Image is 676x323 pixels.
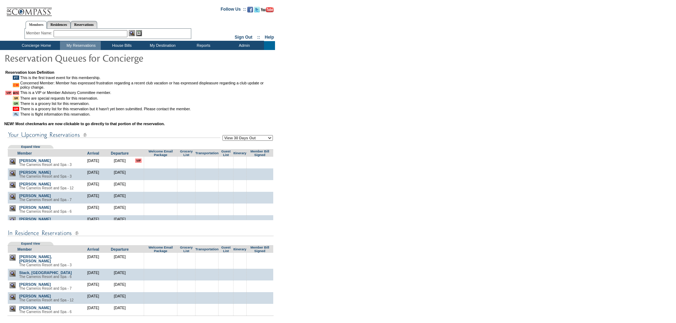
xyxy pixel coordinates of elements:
td: [DATE] [80,269,106,280]
td: There are special requests for this reservation. [20,96,273,100]
td: This is the first travel event for this membership. [20,76,273,80]
img: view [10,294,16,300]
img: Become our fan on Facebook [247,7,253,12]
img: blank.gif [186,217,187,217]
a: Expand View [21,242,40,245]
span: The Carneros Resort and Spa - 3 [19,263,72,267]
td: Concierge Home [11,41,60,50]
img: view [10,194,16,200]
span: The Carneros Resort and Spa - 12 [19,298,73,302]
img: icon_HasSpecialRequests.gif [13,96,19,100]
a: Reservations [71,21,97,28]
a: Transportation [196,247,219,251]
img: subTtlConUpcomingReservatio.gif [7,130,220,139]
span: The Carneros Resort and Spa - 6 [19,210,72,213]
img: view [10,158,16,165]
a: Member Bill Signed [251,246,269,253]
td: [DATE] [80,157,106,168]
td: [DATE] [106,157,133,168]
img: view [10,282,16,288]
td: [DATE] [80,280,106,292]
a: Grocery List [180,246,193,253]
img: blank.gif [186,294,187,294]
td: There is flight information this reservation. [20,112,273,116]
a: Members [26,21,47,29]
img: icon_HasFlightInfo.gif [13,112,19,116]
td: House Bills [101,41,142,50]
a: Grocery List [180,150,193,157]
a: Expand View [21,145,40,149]
b: NEW! Most checkmarks are now clickable to go directly to that portion of the reservation. [4,122,165,126]
a: [PERSON_NAME] [19,217,51,221]
td: [DATE] [106,304,133,316]
td: Follow Us :: [221,6,246,15]
td: Concerned Member: Member has expressed frustration regarding a recent club vacation or has expres... [20,81,273,89]
td: My Reservations [60,41,101,50]
a: Member [17,151,32,155]
img: Compass Home [6,2,52,16]
td: [DATE] [106,292,133,304]
a: Arrival [87,151,99,155]
img: blank.gif [160,294,161,294]
td: [DATE] [106,253,133,269]
td: [DATE] [80,168,106,180]
img: Follow us on Twitter [254,7,260,12]
td: My Destination [142,41,182,50]
img: icon_VipMAC.gif [13,91,19,95]
td: Reports [182,41,223,50]
img: view [10,205,16,211]
img: view [10,182,16,188]
img: Reservations [136,30,142,36]
td: There is a grocery list for this reservation but it hasn't yet been submitted. Please contact the... [20,107,273,111]
td: [DATE] [106,280,133,292]
a: Subscribe to our YouTube Channel [261,9,274,13]
span: The Carneros Resort and Spa - 7 [19,286,72,290]
img: icon_HasGroceryListNotSubmitted.gif [13,107,19,111]
a: Departure [111,247,128,251]
img: Subscribe to our YouTube Channel [261,7,274,12]
td: [DATE] [80,215,106,227]
td: [DATE] [80,180,106,192]
a: Itinerary [233,247,246,251]
a: Help [265,35,274,40]
a: Member Bill Signed [251,150,269,157]
img: blank.gif [186,170,187,171]
a: Stack, [GEOGRAPHIC_DATA] [19,271,72,275]
a: Itinerary [233,151,246,155]
td: [DATE] [106,269,133,280]
a: [PERSON_NAME] [19,205,51,210]
a: Transportation [196,151,219,155]
a: [PERSON_NAME] [19,306,51,310]
span: The Carneros Resort and Spa - 7 [19,198,72,202]
a: Guest List [221,246,230,253]
span: The Carneros Resort and Spa - 3 [19,174,72,178]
